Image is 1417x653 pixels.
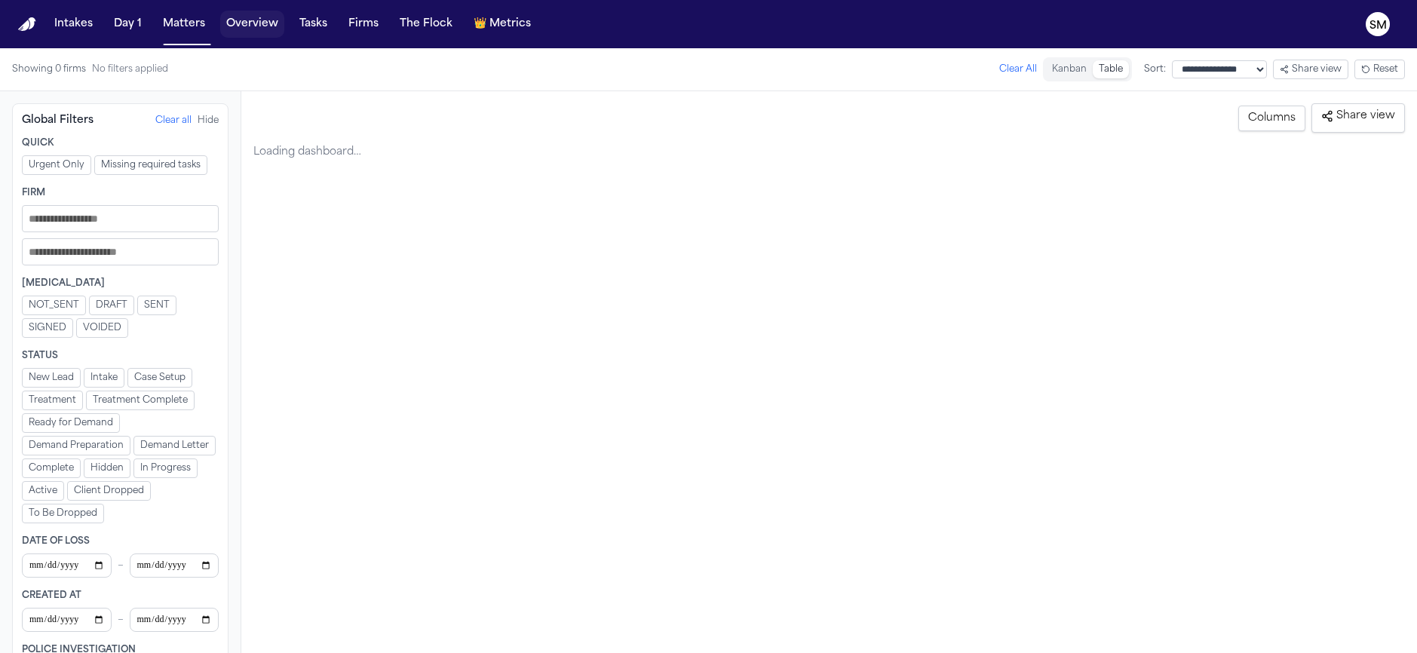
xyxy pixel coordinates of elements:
[22,187,219,199] div: Firm
[29,507,97,520] span: To Be Dropped
[157,11,211,38] button: Matters
[108,11,148,38] button: Day 1
[101,159,201,171] span: Missing required tasks
[22,590,219,602] div: Created At
[22,481,64,501] button: Active
[468,11,537,38] button: crownMetrics
[22,318,73,338] button: SIGNED
[22,350,219,362] div: Status
[18,17,36,32] a: Home
[1046,60,1093,78] button: Kanban
[1238,106,1305,131] button: Columns
[22,296,86,315] button: NOT_SENT
[90,462,124,474] span: Hidden
[29,485,57,497] span: Active
[293,11,333,38] button: Tasks
[198,115,219,127] button: Hide
[18,17,36,32] img: Finch Logo
[48,11,99,38] button: Intakes
[144,299,170,311] span: SENT
[22,436,130,455] button: Demand Preparation
[133,436,216,455] button: Demand Letter
[29,372,74,384] span: New Lead
[253,145,1405,160] div: Loading dashboard…
[29,322,66,334] span: SIGNED
[137,296,176,315] button: SENT
[22,413,120,433] button: Ready for Demand
[22,277,219,290] div: [MEDICAL_DATA]
[90,372,118,384] span: Intake
[29,417,113,429] span: Ready for Demand
[394,11,459,38] button: The Flock
[22,155,91,175] button: Urgent Only
[67,481,151,501] button: Client Dropped
[1354,60,1405,79] button: Reset
[29,299,79,311] span: NOT_SENT
[22,504,104,523] button: To Be Dropped
[1321,109,1395,124] span: Share view
[127,368,192,388] button: Case Setup
[22,458,81,478] button: Complete
[96,299,127,311] span: DRAFT
[84,458,130,478] button: Hidden
[93,394,188,406] span: Treatment Complete
[94,155,207,175] button: Missing required tasks
[118,611,124,629] span: –
[118,556,124,575] span: –
[155,115,192,127] button: Clear all
[29,159,84,171] span: Urgent Only
[22,535,219,547] div: Date of Loss
[83,322,121,334] span: VOIDED
[22,137,219,149] div: Quick
[140,462,191,474] span: In Progress
[74,485,144,497] span: Client Dropped
[86,391,195,410] button: Treatment Complete
[220,11,284,38] button: Overview
[92,63,168,75] span: No filters applied
[1273,60,1348,79] button: Share view
[999,63,1037,75] button: Clear All
[140,440,209,452] span: Demand Letter
[76,318,128,338] button: VOIDED
[1144,63,1166,75] span: Sort:
[89,296,134,315] button: DRAFT
[134,372,186,384] span: Case Setup
[22,368,81,388] button: New Lead
[342,11,385,38] button: Firms
[29,440,124,452] span: Demand Preparation
[22,391,83,410] button: Treatment
[12,103,228,641] aside: Filters
[1093,60,1129,78] button: Table
[29,462,74,474] span: Complete
[12,63,86,75] span: Showing 0 firms
[1172,60,1267,78] select: Sort
[29,394,76,406] span: Treatment
[84,368,124,388] button: Intake
[22,113,94,128] div: Global Filters
[1311,103,1405,133] button: Share view
[133,458,198,478] button: In Progress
